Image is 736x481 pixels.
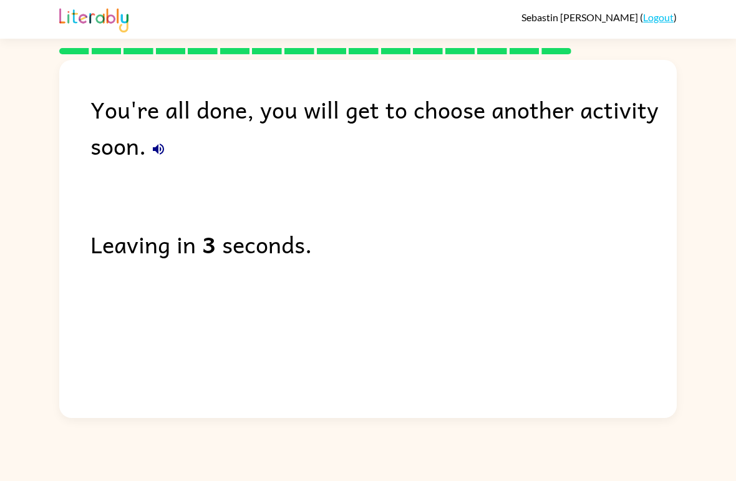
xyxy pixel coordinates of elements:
[521,11,640,23] span: Sebastin [PERSON_NAME]
[521,11,677,23] div: ( )
[202,226,216,262] b: 3
[643,11,674,23] a: Logout
[90,226,677,262] div: Leaving in seconds.
[59,5,128,32] img: Literably
[90,91,677,163] div: You're all done, you will get to choose another activity soon.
